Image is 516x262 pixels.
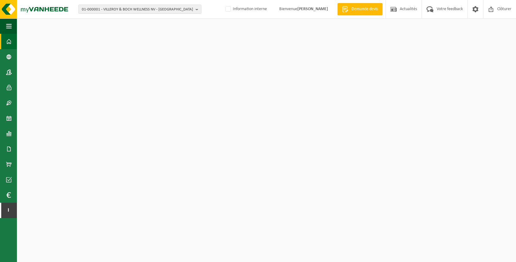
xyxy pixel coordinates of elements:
[82,5,193,14] span: 01-000001 - VILLEROY & BOCH WELLNESS NV - [GEOGRAPHIC_DATA]
[297,7,328,11] strong: [PERSON_NAME]
[6,203,11,218] span: I
[78,5,201,14] button: 01-000001 - VILLEROY & BOCH WELLNESS NV - [GEOGRAPHIC_DATA]
[224,5,267,14] label: Information interne
[350,6,379,12] span: Demande devis
[337,3,383,15] a: Demande devis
